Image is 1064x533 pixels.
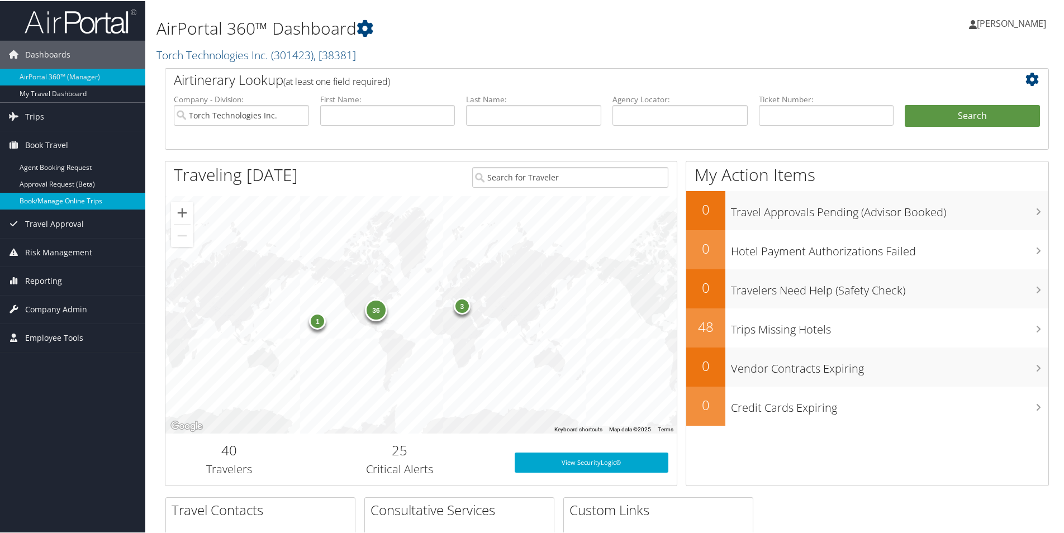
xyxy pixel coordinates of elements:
[25,40,70,68] span: Dashboards
[609,425,651,431] span: Map data ©2025
[686,268,1048,307] a: 0Travelers Need Help (Safety Check)
[612,93,748,104] label: Agency Locator:
[365,298,387,320] div: 36
[686,386,1048,425] a: 0Credit Cards Expiring
[25,294,87,322] span: Company Admin
[731,237,1048,258] h3: Hotel Payment Authorizations Failed
[731,315,1048,336] h3: Trips Missing Hotels
[731,276,1048,297] h3: Travelers Need Help (Safety Check)
[320,93,455,104] label: First Name:
[25,209,84,237] span: Travel Approval
[686,162,1048,185] h1: My Action Items
[271,46,313,61] span: ( 301423 )
[174,440,285,459] h2: 40
[686,229,1048,268] a: 0Hotel Payment Authorizations Failed
[569,499,753,518] h2: Custom Links
[731,393,1048,415] h3: Credit Cards Expiring
[25,266,62,294] span: Reporting
[302,460,498,476] h3: Critical Alerts
[977,16,1046,28] span: [PERSON_NAME]
[905,104,1040,126] button: Search
[686,355,725,374] h2: 0
[969,6,1057,39] a: [PERSON_NAME]
[472,166,668,187] input: Search for Traveler
[168,418,205,432] a: Open this area in Google Maps (opens a new window)
[156,16,757,39] h1: AirPortal 360™ Dashboard
[156,46,356,61] a: Torch Technologies Inc.
[25,237,92,265] span: Risk Management
[25,7,136,34] img: airportal-logo.png
[686,190,1048,229] a: 0Travel Approvals Pending (Advisor Booked)
[313,46,356,61] span: , [ 38381 ]
[515,451,668,472] a: View SecurityLogic®
[686,238,725,257] h2: 0
[731,354,1048,375] h3: Vendor Contracts Expiring
[171,201,193,223] button: Zoom in
[25,323,83,351] span: Employee Tools
[174,460,285,476] h3: Travelers
[686,277,725,296] h2: 0
[686,307,1048,346] a: 48Trips Missing Hotels
[731,198,1048,219] h3: Travel Approvals Pending (Advisor Booked)
[174,162,298,185] h1: Traveling [DATE]
[454,296,471,313] div: 3
[168,418,205,432] img: Google
[172,499,355,518] h2: Travel Contacts
[658,425,673,431] a: Terms (opens in new tab)
[370,499,554,518] h2: Consultative Services
[554,425,602,432] button: Keyboard shortcuts
[283,74,390,87] span: (at least one field required)
[174,69,966,88] h2: Airtinerary Lookup
[686,199,725,218] h2: 0
[759,93,894,104] label: Ticket Number:
[25,102,44,130] span: Trips
[310,312,326,329] div: 1
[302,440,498,459] h2: 25
[25,130,68,158] span: Book Travel
[686,394,725,413] h2: 0
[174,93,309,104] label: Company - Division:
[686,346,1048,386] a: 0Vendor Contracts Expiring
[171,223,193,246] button: Zoom out
[686,316,725,335] h2: 48
[466,93,601,104] label: Last Name:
